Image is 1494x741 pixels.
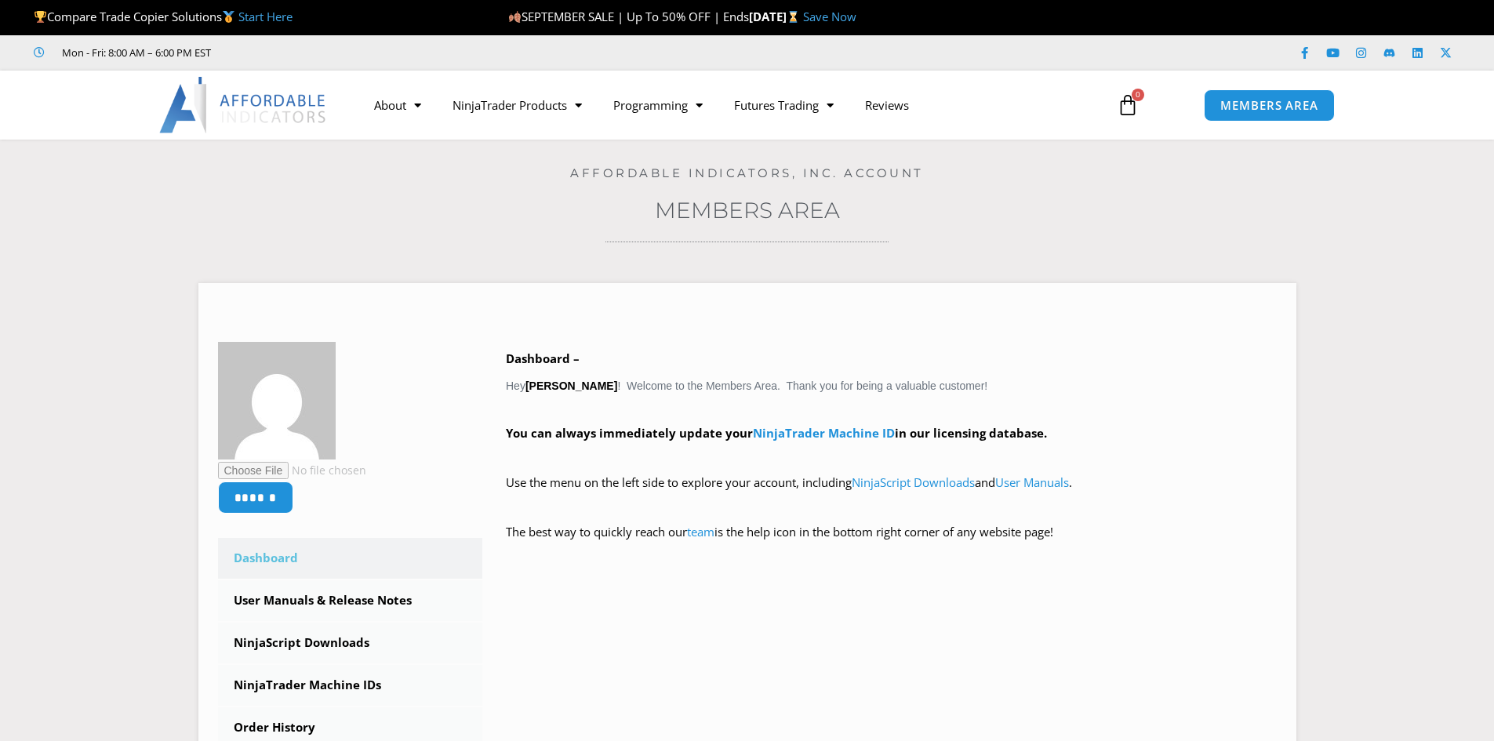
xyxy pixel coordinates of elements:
[718,87,849,123] a: Futures Trading
[218,580,483,621] a: User Manuals & Release Notes
[803,9,856,24] a: Save Now
[238,9,293,24] a: Start Here
[1132,89,1144,101] span: 0
[995,474,1069,490] a: User Manuals
[233,45,468,60] iframe: Customer reviews powered by Trustpilot
[506,472,1277,516] p: Use the menu on the left side to explore your account, including and .
[358,87,1099,123] nav: Menu
[506,351,580,366] b: Dashboard –
[753,425,895,441] a: NinjaTrader Machine ID
[508,9,749,24] span: SEPTEMBER SALE | Up To 50% OFF | Ends
[358,87,437,123] a: About
[749,9,803,24] strong: [DATE]
[655,197,840,223] a: Members Area
[525,380,617,392] strong: [PERSON_NAME]
[598,87,718,123] a: Programming
[218,623,483,663] a: NinjaScript Downloads
[218,342,336,459] img: 7b56bc3980cbeca3ea1f6085275dd33be881d384e0db0c1699215d828c67d5cb
[35,11,46,23] img: 🏆
[787,11,799,23] img: ⌛
[437,87,598,123] a: NinjaTrader Products
[218,665,483,706] a: NinjaTrader Machine IDs
[159,77,328,133] img: LogoAI | Affordable Indicators – NinjaTrader
[218,538,483,579] a: Dashboard
[509,11,521,23] img: 🍂
[570,165,924,180] a: Affordable Indicators, Inc. Account
[852,474,975,490] a: NinjaScript Downloads
[1093,82,1162,128] a: 0
[506,348,1277,565] div: Hey ! Welcome to the Members Area. Thank you for being a valuable customer!
[34,9,293,24] span: Compare Trade Copier Solutions
[58,43,211,62] span: Mon - Fri: 8:00 AM – 6:00 PM EST
[506,425,1047,441] strong: You can always immediately update your in our licensing database.
[506,521,1277,565] p: The best way to quickly reach our is the help icon in the bottom right corner of any website page!
[1220,100,1318,111] span: MEMBERS AREA
[687,524,714,539] a: team
[223,11,234,23] img: 🥇
[849,87,925,123] a: Reviews
[1204,89,1335,122] a: MEMBERS AREA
